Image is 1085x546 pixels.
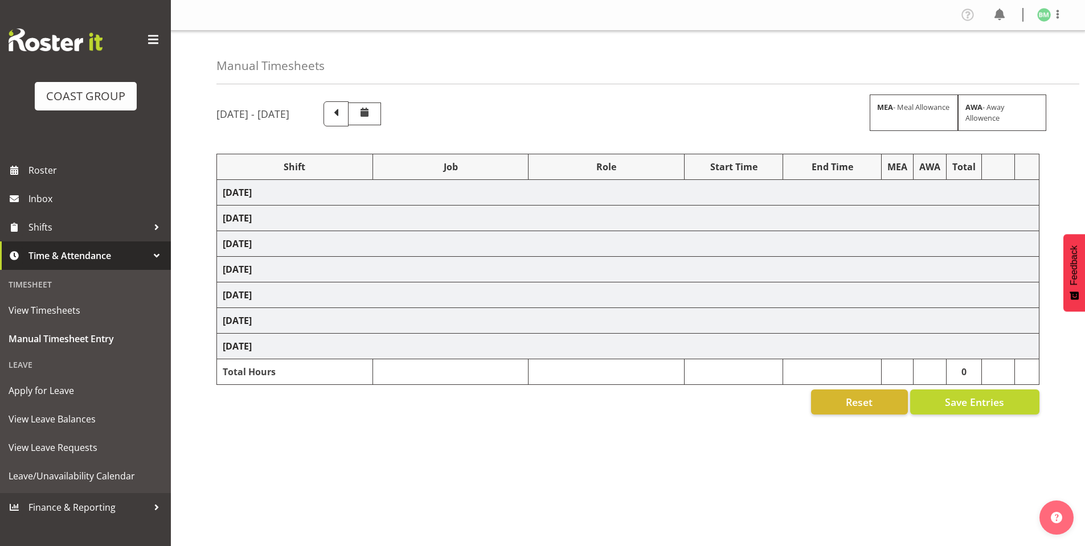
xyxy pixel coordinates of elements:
span: View Timesheets [9,302,162,319]
td: [DATE] [217,180,1039,206]
span: Manual Timesheet Entry [9,330,162,347]
a: View Leave Requests [3,433,168,462]
span: Inbox [28,190,165,207]
div: - Away Allowence [958,95,1046,131]
span: Save Entries [945,395,1004,409]
td: 0 [947,359,982,385]
h5: [DATE] - [DATE] [216,108,289,120]
button: Feedback - Show survey [1063,234,1085,311]
div: Timesheet [3,273,168,296]
td: [DATE] [217,282,1039,308]
div: Start Time [690,160,777,174]
td: [DATE] [217,206,1039,231]
a: View Leave Balances [3,405,168,433]
span: Shifts [28,219,148,236]
button: Reset [811,389,908,414]
div: MEA [887,160,907,174]
img: help-xxl-2.png [1051,512,1062,523]
a: Apply for Leave [3,376,168,405]
td: [DATE] [217,308,1039,334]
a: Manual Timesheet Entry [3,325,168,353]
div: Shift [223,160,367,174]
a: Leave/Unavailability Calendar [3,462,168,490]
span: View Leave Balances [9,410,162,428]
span: Finance & Reporting [28,499,148,516]
div: Job [379,160,523,174]
span: Roster [28,162,165,179]
span: Time & Attendance [28,247,148,264]
div: COAST GROUP [46,88,125,105]
div: - Meal Allowance [870,95,958,131]
td: [DATE] [217,231,1039,257]
div: Role [534,160,678,174]
img: boston-morgan-horan1177.jpg [1037,8,1051,22]
a: View Timesheets [3,296,168,325]
span: Feedback [1069,245,1079,285]
img: Rosterit website logo [9,28,103,51]
strong: AWA [965,102,982,112]
h4: Manual Timesheets [216,59,325,72]
td: [DATE] [217,334,1039,359]
div: Total [952,160,976,174]
td: [DATE] [217,257,1039,282]
div: End Time [789,160,875,174]
button: Save Entries [910,389,1039,414]
td: Total Hours [217,359,373,385]
span: Leave/Unavailability Calendar [9,467,162,485]
strong: MEA [877,102,893,112]
span: View Leave Requests [9,439,162,456]
div: Leave [3,353,168,376]
span: Reset [846,395,873,409]
span: Apply for Leave [9,382,162,399]
div: AWA [919,160,940,174]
